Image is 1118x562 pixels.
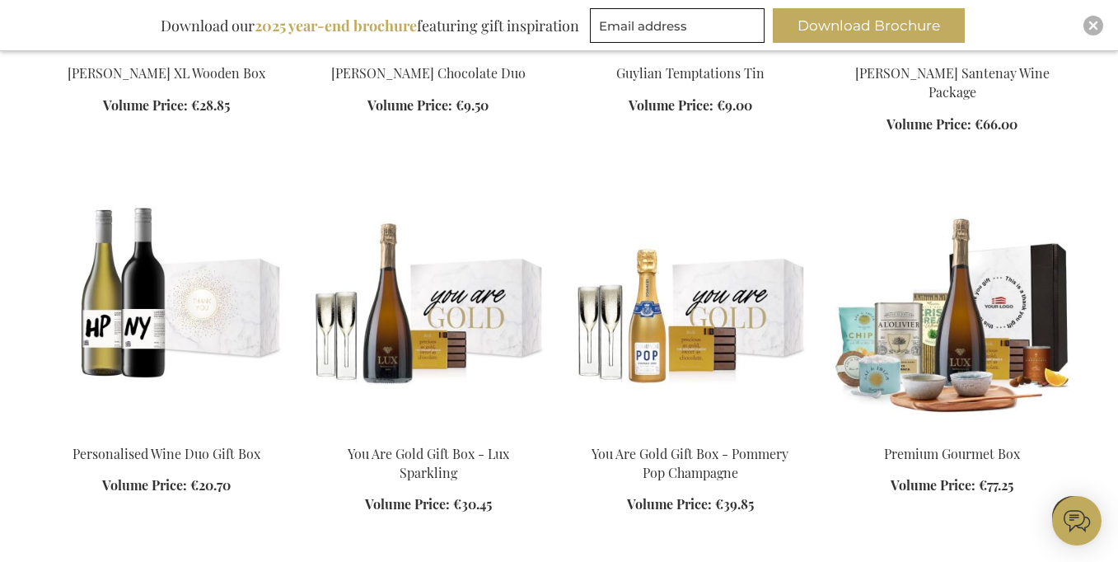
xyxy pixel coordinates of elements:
[590,8,765,43] input: Email address
[884,445,1020,462] a: Premium Gourmet Box
[367,96,489,115] a: Volume Price: €9.50
[367,96,452,114] span: Volume Price:
[103,96,188,114] span: Volume Price:
[49,44,284,59] a: Jules Destrooper XL Wooden Box Personalised 1
[891,476,975,494] span: Volume Price:
[573,200,808,431] img: You Are Gold Gift Box - Pommery Pop Champagne
[886,115,1017,134] a: Volume Price: €66.00
[886,115,971,133] span: Volume Price:
[49,424,284,440] a: Personalised Wine Duo Gift Box
[891,476,1013,495] a: Volume Price: €77.25
[835,424,1070,440] a: Premium Gourmet Box
[255,16,417,35] b: 2025 year-end brochure
[153,8,587,43] div: Download our featuring gift inspiration
[348,445,509,481] a: You Are Gold Gift Box - Lux Sparkling
[453,495,492,513] span: €30.45
[855,64,1050,101] a: [PERSON_NAME] Santenay Wine Package
[629,96,752,115] a: Volume Price: €9.00
[979,476,1013,494] span: €77.25
[102,476,231,495] a: Volume Price: €20.70
[311,200,546,431] img: You Are Gold Gift Box - Lux Sparkling
[68,64,265,82] a: [PERSON_NAME] XL Wooden Box
[190,476,231,494] span: €20.70
[311,424,546,440] a: You Are Gold Gift Box - Lux Sparkling
[331,64,526,82] a: [PERSON_NAME] Chocolate Duo
[590,8,770,48] form: marketing offers and promotions
[456,96,489,114] span: €9.50
[102,476,187,494] span: Volume Price:
[573,424,808,440] a: You Are Gold Gift Box - Pommery Pop Champagne
[573,44,808,59] a: Guylian Temptations Tin
[73,445,260,462] a: Personalised Wine Duo Gift Box
[191,96,230,114] span: €28.85
[311,44,546,59] a: Jules Destrooper Chocolate Duo
[1052,496,1102,546] iframe: belco-activator-frame
[1083,16,1103,35] div: Close
[49,200,284,431] img: Personalised Wine Duo Gift Box
[835,44,1070,59] a: Yves Girardin Santenay Wine Package
[365,495,450,513] span: Volume Price:
[1088,21,1098,30] img: Close
[629,96,713,114] span: Volume Price:
[717,96,752,114] span: €9.00
[773,8,965,43] button: Download Brochure
[616,64,765,82] a: Guylian Temptations Tin
[975,115,1017,133] span: €66.00
[103,96,230,115] a: Volume Price: €28.85
[835,200,1070,431] img: Premium Gourmet Box
[365,495,492,514] a: Volume Price: €30.45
